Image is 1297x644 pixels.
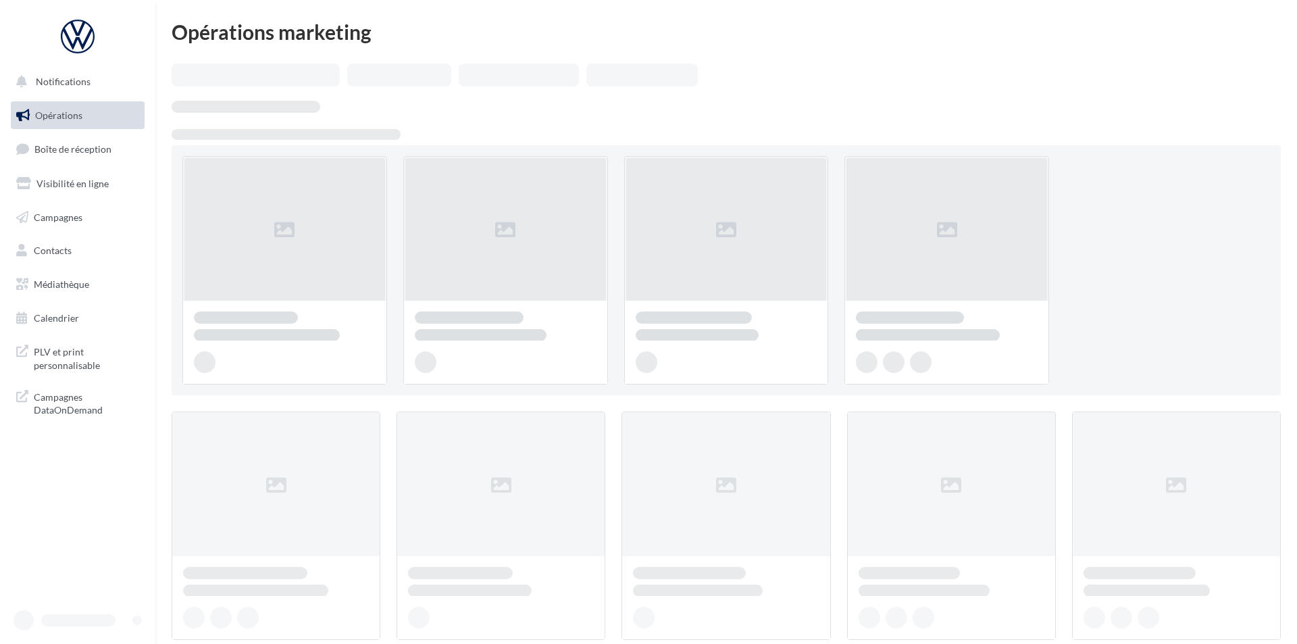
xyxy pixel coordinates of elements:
[8,270,147,299] a: Médiathèque
[8,337,147,377] a: PLV et print personnalisable
[34,278,89,290] span: Médiathèque
[35,109,82,121] span: Opérations
[8,101,147,130] a: Opérations
[34,388,139,417] span: Campagnes DataOnDemand
[34,245,72,256] span: Contacts
[8,170,147,198] a: Visibilité en ligne
[8,134,147,164] a: Boîte de réception
[34,143,111,155] span: Boîte de réception
[8,304,147,332] a: Calendrier
[34,312,79,324] span: Calendrier
[8,237,147,265] a: Contacts
[8,68,142,96] button: Notifications
[36,178,109,189] span: Visibilité en ligne
[172,22,1281,42] div: Opérations marketing
[8,203,147,232] a: Campagnes
[8,382,147,422] a: Campagnes DataOnDemand
[36,76,91,87] span: Notifications
[34,343,139,372] span: PLV et print personnalisable
[34,211,82,222] span: Campagnes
